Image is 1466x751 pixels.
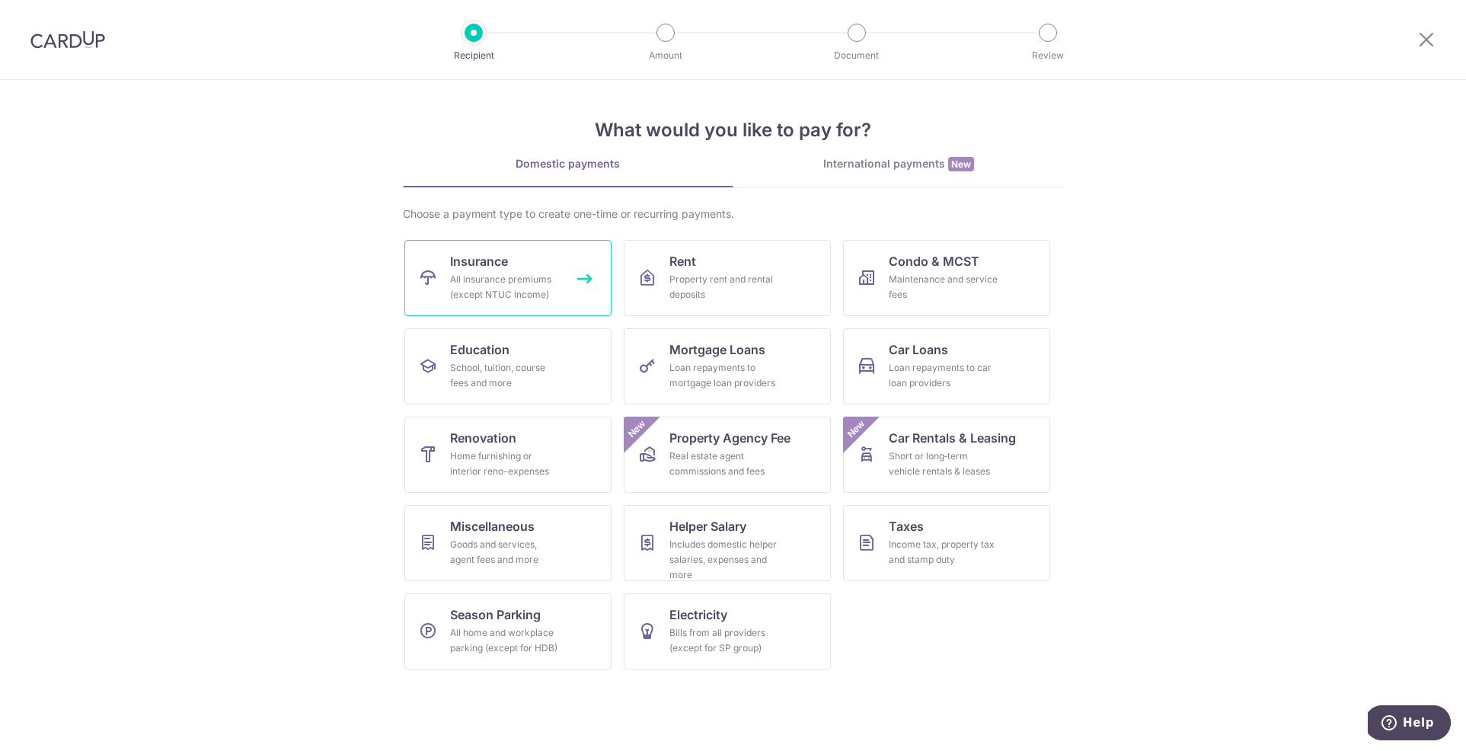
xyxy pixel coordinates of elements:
[669,606,727,624] span: Electricity
[889,429,1016,447] span: Car Rentals & Leasing
[889,272,998,302] div: Maintenance and service fees
[35,11,66,24] span: Help
[624,417,831,493] a: Property Agency FeeReal estate agent commissions and feesNew
[669,517,746,535] span: Helper Salary
[992,48,1104,63] p: Review
[669,625,779,656] div: Bills from all providers (except for SP group)
[843,240,1050,316] a: Condo & MCSTMaintenance and service fees
[669,360,779,391] div: Loan repayments to mortgage loan providers
[889,449,998,479] div: Short or long‑term vehicle rentals & leases
[889,537,998,567] div: Income tax, property tax and stamp duty
[30,30,105,49] img: CardUp
[403,156,733,171] div: Domestic payments
[450,517,535,535] span: Miscellaneous
[889,360,998,391] div: Loan repayments to car loan providers
[889,340,948,359] span: Car Loans
[843,417,868,442] span: New
[669,252,696,270] span: Rent
[624,593,831,670] a: ElectricityBills from all providers (except for SP group)
[733,156,1064,172] div: International payments
[450,340,509,359] span: Education
[450,429,516,447] span: Renovation
[417,48,530,63] p: Recipient
[889,252,979,270] span: Condo & MCST
[889,517,924,535] span: Taxes
[669,449,779,479] div: Real estate agent commissions and fees
[669,537,779,583] div: Includes domestic helper salaries, expenses and more
[404,505,612,581] a: MiscellaneousGoods and services, agent fees and more
[450,449,560,479] div: Home furnishing or interior reno-expenses
[450,606,541,624] span: Season Parking
[669,429,790,447] span: Property Agency Fee
[843,328,1050,404] a: Car LoansLoan repayments to car loan providers
[624,505,831,581] a: Helper SalaryIncludes domestic helper salaries, expenses and more
[403,117,1064,144] h4: What would you like to pay for?
[669,272,779,302] div: Property rent and rental deposits
[800,48,913,63] p: Document
[450,625,560,656] div: All home and workplace parking (except for HDB)
[948,157,974,171] span: New
[450,252,508,270] span: Insurance
[450,360,560,391] div: School, tuition, course fees and more
[404,593,612,670] a: Season ParkingAll home and workplace parking (except for HDB)
[1368,705,1451,743] iframe: Opens a widget where you can find more information
[403,206,1064,222] div: Choose a payment type to create one-time or recurring payments.
[624,417,649,442] span: New
[404,328,612,404] a: EducationSchool, tuition, course fees and more
[624,328,831,404] a: Mortgage LoansLoan repayments to mortgage loan providers
[609,48,722,63] p: Amount
[669,340,765,359] span: Mortgage Loans
[404,417,612,493] a: RenovationHome furnishing or interior reno-expenses
[843,417,1050,493] a: Car Rentals & LeasingShort or long‑term vehicle rentals & leasesNew
[450,272,560,302] div: All insurance premiums (except NTUC Income)
[624,240,831,316] a: RentProperty rent and rental deposits
[843,505,1050,581] a: TaxesIncome tax, property tax and stamp duty
[450,537,560,567] div: Goods and services, agent fees and more
[404,240,612,316] a: InsuranceAll insurance premiums (except NTUC Income)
